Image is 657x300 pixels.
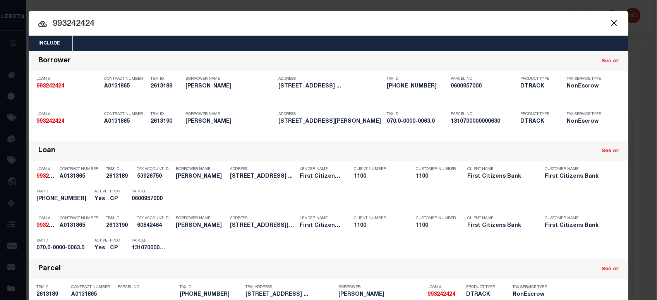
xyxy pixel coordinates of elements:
p: Borrower [338,285,424,290]
h5: NonEscrow [567,118,606,125]
p: PPCC [110,238,120,243]
p: Borrower Name [176,216,226,221]
p: Contract Number [60,167,102,171]
p: TBM ID [106,216,133,221]
h5: 2613189 [36,291,67,298]
a: See All [602,267,619,272]
p: Tax Account ID [137,216,172,221]
p: Loan # [36,77,100,81]
button: Close [609,18,619,28]
h5: RYAN C NEWTON [185,83,274,90]
h5: 0600957000 [132,196,166,202]
p: Parcel No [451,112,516,117]
p: Tax Service Type [567,77,606,81]
p: TBM # [36,285,67,290]
h5: 070.0-0000-0063.0 [36,245,91,252]
p: Product Type [520,112,555,117]
button: Include [29,36,70,51]
p: Loan # [36,112,100,117]
h5: 06-00957-000 [36,196,91,202]
h5: 187 W SIXTH ST SOUTH BOSTON MA ... [278,83,383,90]
p: Customer Number [416,216,456,221]
h5: 0600957000 [451,83,516,90]
p: Lender Name [300,167,342,171]
div: Parcel [38,265,61,274]
p: PPCC [110,189,120,194]
a: See All [602,149,619,154]
h5: DTRACK [466,291,501,298]
p: Tax ID [36,189,91,194]
h5: CP [110,245,120,252]
h5: 993242424 [427,291,462,298]
h5: RYAN NEWTON [176,173,226,180]
p: Client Name [467,216,533,221]
h5: DTRACK [520,118,555,125]
p: Product Type [520,77,555,81]
p: Active [94,238,107,243]
h5: RYAN C NEWTON [185,118,274,125]
strong: 993242424 [427,292,455,297]
p: Loan # [36,216,56,221]
p: Tax Service Type [567,112,606,117]
h5: 993242424 [36,83,100,90]
h5: A0131865 [104,118,147,125]
p: Customer Number [416,167,456,171]
h5: 51 HERSEY ST HINGHAM MA 02043 [278,118,383,125]
p: Tax ID [387,112,447,117]
h5: 60842464 [137,223,172,229]
p: TBM ID [151,112,182,117]
p: Address [278,112,383,117]
p: Borrower Name [185,77,274,81]
p: Customer Name [545,216,611,221]
p: Client Number [354,216,404,221]
p: Address [230,167,296,171]
h5: A0131865 [60,223,102,229]
p: Tax Account ID [137,167,172,171]
a: See All [602,59,619,64]
div: Loan [38,147,55,156]
div: Borrower [38,57,71,66]
p: Loan # [36,167,56,171]
strong: 993242424 [36,223,64,228]
strong: 993242424 [36,84,64,89]
h5: First Citizens Bank [300,223,342,229]
p: Tax ID [36,238,91,243]
h5: NonEscrow [567,83,606,90]
p: TBM ID [151,77,182,81]
h5: 1100 [354,173,404,180]
h5: 187 W SIXTH ST SOUTH BOSTON MA ... [230,173,296,180]
h5: RYAN NEWTON [176,223,226,229]
h5: 2613189 [106,173,133,180]
p: Contract Number [104,112,147,117]
h5: 993242424 [36,118,100,125]
h5: First Citizens Bank [300,173,342,180]
h5: 06-00957-000 [387,83,447,90]
h5: 1100 [354,223,404,229]
p: Client Name [467,167,533,171]
h5: 070.0-0000-0063.0 [387,118,447,125]
input: Start typing... [29,17,628,31]
h5: 1100 [416,223,455,229]
h5: A0131865 [104,83,147,90]
p: Product Type [466,285,501,290]
h5: 2613189 [151,83,182,90]
p: Client Number [354,167,404,171]
h5: 06-00957-000 [180,291,242,298]
h5: Yes [94,245,106,252]
p: Address [230,216,296,221]
p: Active [94,189,107,194]
h5: 1310700000000630 [451,118,516,125]
p: Lender Name [300,216,342,221]
h5: DTRACK [520,83,555,90]
h5: NonEscrow [513,291,547,298]
p: Parcel [132,238,166,243]
p: TBM Address [245,285,335,290]
strong: 993242424 [36,119,64,124]
h5: Yes [94,196,106,202]
p: Tax ID [387,77,447,81]
p: Customer Name [545,167,611,171]
p: Tax ID [180,285,242,290]
h5: 2613190 [151,118,182,125]
p: Tax Service Type [513,285,547,290]
p: Contract Number [71,285,114,290]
